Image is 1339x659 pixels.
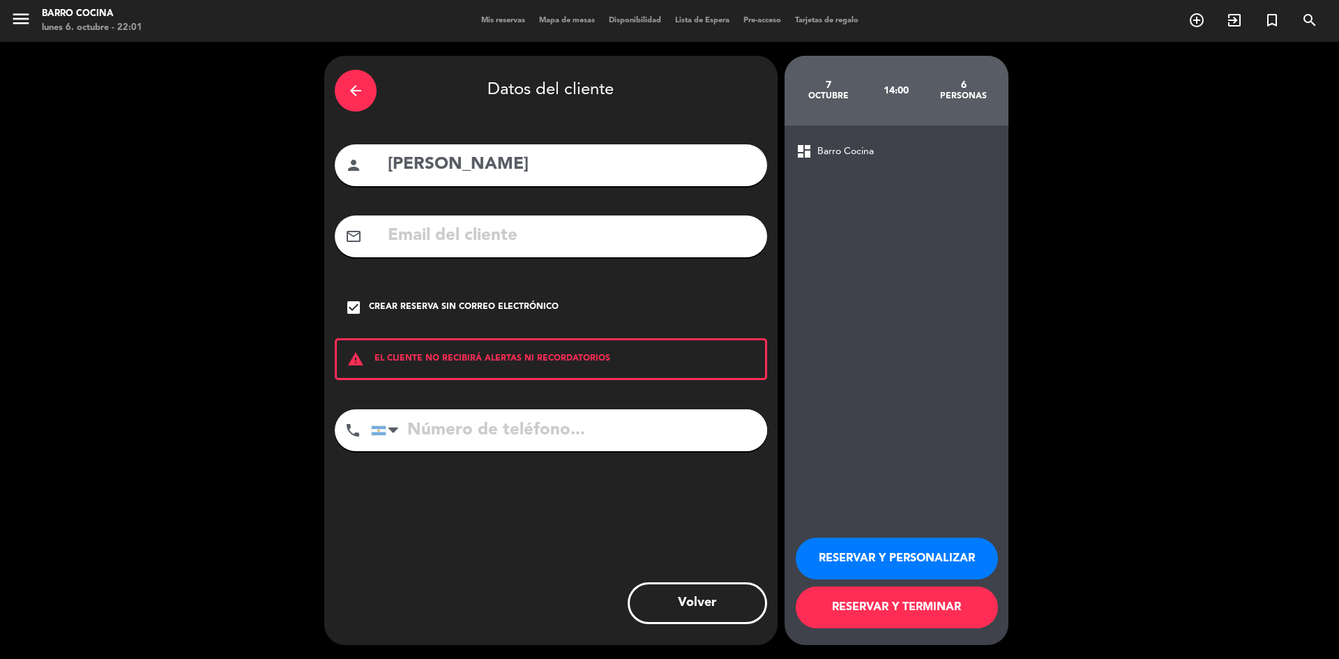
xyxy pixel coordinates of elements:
[369,301,559,315] div: Crear reserva sin correo electrónico
[335,66,767,115] div: Datos del cliente
[474,17,532,24] span: Mis reservas
[1301,12,1318,29] i: search
[10,8,31,29] i: menu
[386,222,757,250] input: Email del cliente
[930,91,997,102] div: personas
[788,17,865,24] span: Tarjetas de regalo
[930,79,997,91] div: 6
[345,228,362,245] i: mail_outline
[862,66,930,115] div: 14:00
[371,409,767,451] input: Número de teléfono...
[42,21,142,35] div: lunes 6. octubre - 22:01
[817,144,874,160] span: Barro Cocina
[345,157,362,174] i: person
[796,538,998,580] button: RESERVAR Y PERSONALIZAR
[1264,12,1280,29] i: turned_in_not
[628,582,767,624] button: Volver
[668,17,736,24] span: Lista de Espera
[337,351,375,368] i: warning
[736,17,788,24] span: Pre-acceso
[335,338,767,380] div: EL CLIENTE NO RECIBIRÁ ALERTAS NI RECORDATORIOS
[602,17,668,24] span: Disponibilidad
[1226,12,1243,29] i: exit_to_app
[532,17,602,24] span: Mapa de mesas
[796,143,812,160] span: dashboard
[42,7,142,21] div: Barro Cocina
[345,422,361,439] i: phone
[795,79,863,91] div: 7
[795,91,863,102] div: octubre
[386,151,757,179] input: Nombre del cliente
[796,586,998,628] button: RESERVAR Y TERMINAR
[1188,12,1205,29] i: add_circle_outline
[347,82,364,99] i: arrow_back
[345,299,362,316] i: check_box
[10,8,31,34] button: menu
[372,410,404,450] div: Argentina: +54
